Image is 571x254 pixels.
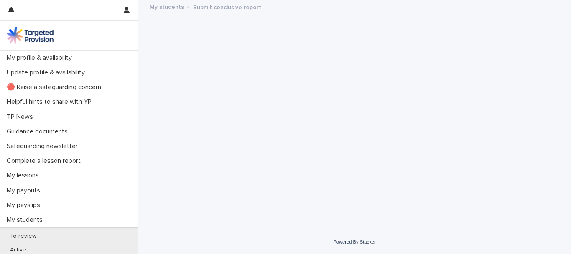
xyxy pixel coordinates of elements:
[3,54,79,62] p: My profile & availability
[3,83,108,91] p: 🔴 Raise a safeguarding concern
[3,216,49,224] p: My students
[7,27,54,44] img: M5nRWzHhSzIhMunXDL62
[3,128,74,136] p: Guidance documents
[3,142,84,150] p: Safeguarding newsletter
[3,246,33,254] p: Active
[333,239,375,244] a: Powered By Stacker
[3,69,92,77] p: Update profile & availability
[3,113,40,121] p: TP News
[3,172,46,180] p: My lessons
[3,201,47,209] p: My payslips
[3,187,47,195] p: My payouts
[3,98,98,106] p: Helpful hints to share with YP
[3,233,43,240] p: To review
[193,2,261,11] p: Submit conclusive report
[150,2,184,11] a: My students
[3,157,87,165] p: Complete a lesson report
